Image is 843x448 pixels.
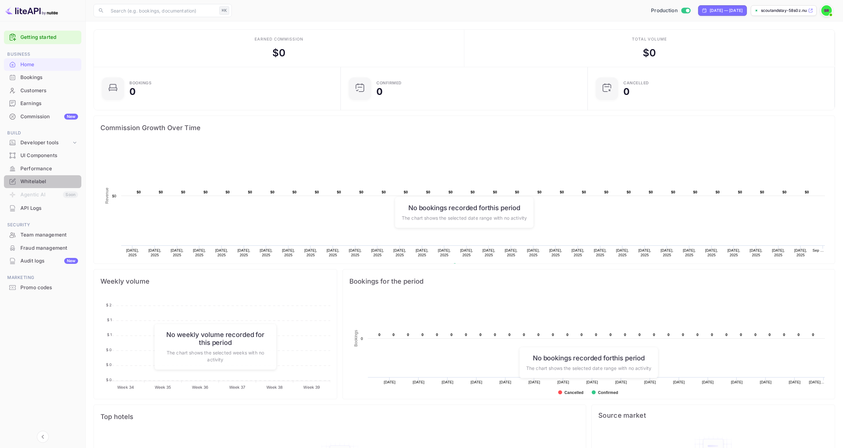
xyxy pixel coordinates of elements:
text: 0 [798,333,800,337]
div: Earned commission [255,36,303,42]
div: Team management [20,231,78,239]
div: Confirmed [376,81,402,85]
div: Promo codes [20,284,78,292]
text: $0 [204,190,208,194]
text: $0 [493,190,497,194]
div: Performance [4,162,81,175]
text: [DATE], 2025 [349,248,362,257]
div: New [64,114,78,120]
button: Collapse navigation [37,431,49,443]
div: 0 [129,87,136,96]
text: 0 [361,337,363,341]
div: API Logs [20,205,78,212]
text: $0 [248,190,252,194]
a: Earnings [4,97,81,109]
text: 0 [494,333,496,337]
a: Bookings [4,71,81,83]
div: Switch to Sandbox mode [648,7,693,14]
text: [DATE], 2025 [572,248,585,257]
tspan: Week 39 [303,385,320,390]
text: 0 [465,333,467,337]
div: Getting started [4,31,81,44]
div: $ 0 [643,45,656,60]
text: 0 [653,333,655,337]
div: Commission [20,113,78,121]
div: Earnings [4,97,81,110]
text: 0 [552,333,554,337]
text: [DATE], 2025 [171,248,183,257]
text: [DATE]… [809,380,825,384]
text: [DATE], 2025 [527,248,540,257]
text: $0 [582,190,586,194]
text: $0 [604,190,609,194]
text: 0 [667,333,669,337]
a: Team management [4,229,81,241]
tspan: $ 1 [107,318,112,322]
text: 0 [610,333,612,337]
text: $0 [805,190,809,194]
text: 0 [508,333,510,337]
a: Fraud management [4,242,81,254]
text: [DATE], 2025 [193,248,206,257]
div: Whitelabel [4,175,81,188]
text: [DATE], 2025 [616,248,629,257]
text: [DATE], 2025 [282,248,295,257]
a: Whitelabel [4,175,81,187]
div: Bookings [4,71,81,84]
div: New [64,258,78,264]
div: Home [20,61,78,69]
text: 0 [537,333,539,337]
text: $0 [671,190,675,194]
div: Fraud management [20,244,78,252]
div: 0 [623,87,630,96]
h6: No weekly volume recorded for this period [161,331,270,347]
text: [DATE], 2025 [727,248,740,257]
text: [DATE], 2025 [750,248,763,257]
p: scoutandstay-58s0z.nui... [761,8,807,14]
text: $0 [471,190,475,194]
div: Audit logsNew [4,255,81,267]
text: [DATE], 2025 [438,248,451,257]
img: LiteAPI logo [5,5,58,16]
div: Whitelabel [20,178,78,185]
text: Sep … [812,248,824,252]
p: The chart shows the selected date range with no activity [526,364,651,371]
div: Fraud management [4,242,81,255]
text: $0 [359,190,364,194]
tspan: $ 0 [106,348,112,352]
text: [DATE] [644,380,656,384]
tspan: $ 0 [106,378,112,382]
text: $0 [560,190,564,194]
a: CommissionNew [4,110,81,123]
text: [DATE], 2025 [394,248,406,257]
text: Bookings [354,330,358,347]
p: The chart shows the selected weeks with no activity [161,349,270,363]
text: [DATE], 2025 [304,248,317,257]
text: Revenue [105,187,109,204]
tspan: Week 34 [117,385,134,390]
text: $0 [315,190,319,194]
text: [DATE], 2025 [126,248,139,257]
div: $ 0 [272,45,286,60]
text: 0 [740,333,742,337]
text: [DATE] [557,380,569,384]
text: [DATE] [500,380,511,384]
text: [DATE], 2025 [794,248,807,257]
div: Promo codes [4,281,81,294]
span: Marketing [4,274,81,281]
text: $0 [716,190,720,194]
text: [DATE], 2025 [149,248,161,257]
text: 0 [407,333,409,337]
a: Home [4,58,81,70]
text: [DATE], 2025 [549,248,562,257]
div: Customers [20,87,78,95]
tspan: Week 35 [155,385,171,390]
p: The chart shows the selected date range with no activity [402,214,527,221]
div: Home [4,58,81,71]
tspan: Week 37 [229,385,246,390]
div: CANCELLED [623,81,649,85]
text: $0 [693,190,697,194]
text: [DATE], 2025 [215,248,228,257]
a: UI Components [4,149,81,161]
